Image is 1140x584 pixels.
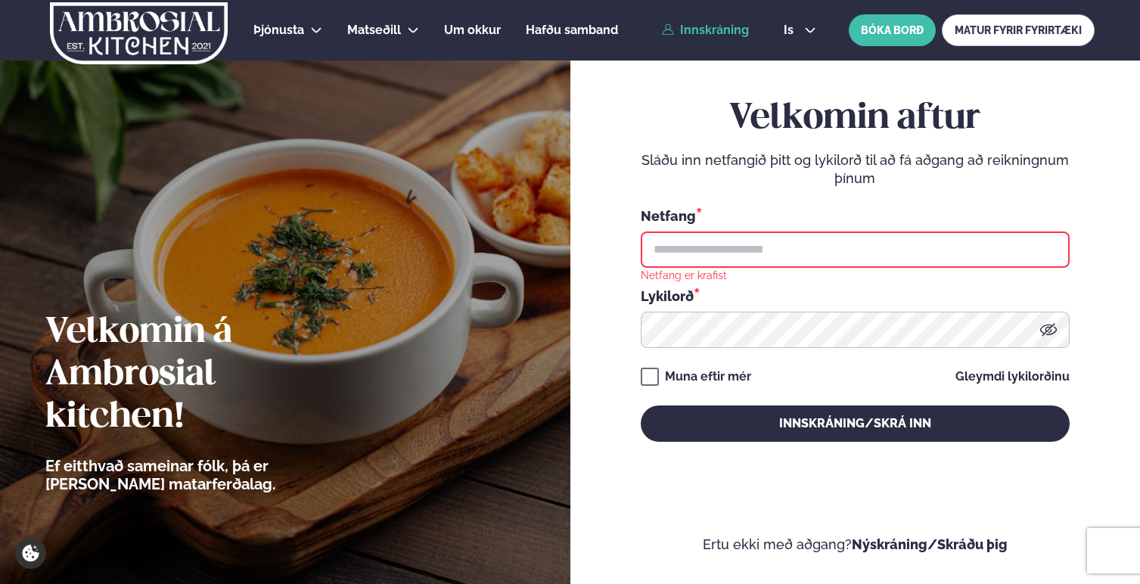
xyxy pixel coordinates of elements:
[253,23,304,37] span: Þjónusta
[45,312,359,439] h2: Velkomin á Ambrosial kitchen!
[526,21,618,39] a: Hafðu samband
[641,98,1070,140] h2: Velkomin aftur
[641,286,1070,306] div: Lykilorð
[15,538,46,569] a: Cookie settings
[942,14,1095,46] a: MATUR FYRIR FYRIRTÆKI
[955,371,1070,383] a: Gleymdi lykilorðinu
[849,14,936,46] button: BÓKA BORÐ
[616,536,1095,554] p: Ertu ekki með aðgang?
[444,23,501,37] span: Um okkur
[253,21,304,39] a: Þjónusta
[444,21,501,39] a: Um okkur
[641,405,1070,442] button: Innskráning/Skrá inn
[347,23,401,37] span: Matseðill
[662,23,749,37] a: Innskráning
[772,24,828,36] button: is
[641,151,1070,188] p: Sláðu inn netfangið þitt og lykilorð til að fá aðgang að reikningnum þínum
[526,23,618,37] span: Hafðu samband
[347,21,401,39] a: Matseðill
[784,24,798,36] span: is
[641,206,1070,225] div: Netfang
[45,457,359,493] p: Ef eitthvað sameinar fólk, þá er [PERSON_NAME] matarferðalag.
[48,2,229,64] img: logo
[852,536,1008,552] a: Nýskráning/Skráðu þig
[641,268,727,281] div: Netfang er krafist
